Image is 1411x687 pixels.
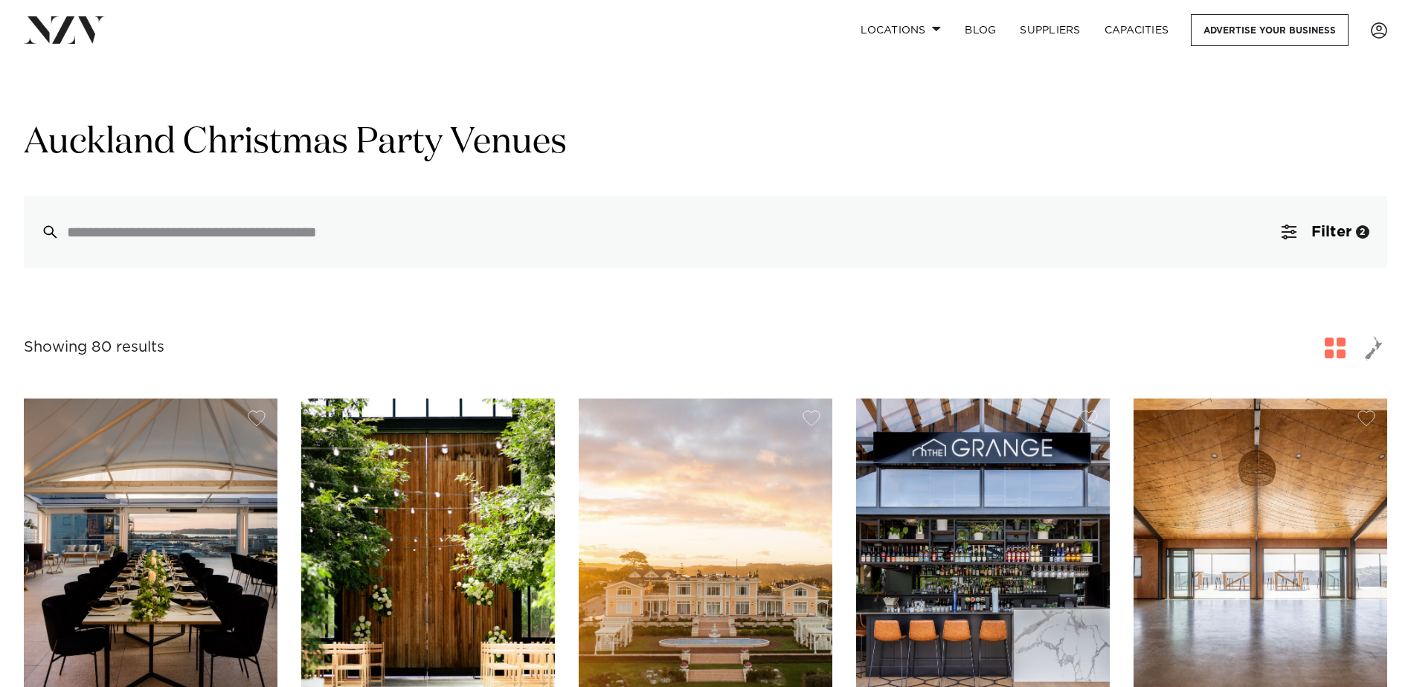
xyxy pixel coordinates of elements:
a: Capacities [1093,14,1181,46]
a: Advertise your business [1191,14,1349,46]
h1: Auckland Christmas Party Venues [24,120,1387,167]
a: BLOG [953,14,1008,46]
img: nzv-logo.png [24,16,105,43]
span: Filter [1311,225,1351,239]
div: 2 [1356,225,1369,239]
a: SUPPLIERS [1008,14,1092,46]
a: Locations [849,14,953,46]
div: Showing 80 results [24,336,164,359]
button: Filter2 [1264,196,1387,268]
